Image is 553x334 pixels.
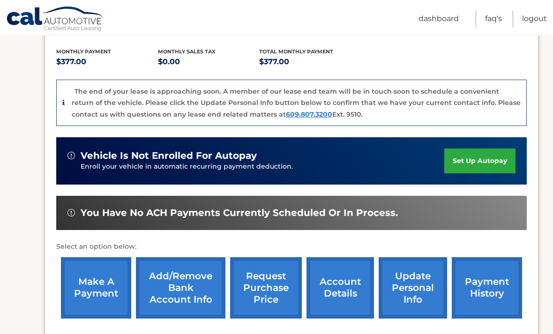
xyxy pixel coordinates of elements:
[56,55,158,68] p: $377.00
[158,48,216,55] span: Monthly sales Tax
[6,6,105,33] a: Cal Automotive
[444,148,516,173] a: set up autopay
[452,257,522,319] a: payment history
[67,209,75,216] img: alert-white.svg
[286,110,332,119] a: 609.807.3200
[259,55,361,68] p: $377.00
[56,241,527,252] p: Select an option below:
[158,55,260,68] p: $0.00
[259,48,333,55] span: Total Monthly Payment
[67,152,75,159] img: alert-white.svg
[56,48,111,55] span: Monthly Payment
[81,207,398,219] span: You have no ACH payments currently scheduled or in process.
[485,11,502,27] a: FAQ's
[81,162,444,172] p: Enroll your vehicle in automatic recurring payment deduction.
[418,11,459,27] a: Dashboard
[306,257,374,319] a: account details
[230,257,302,319] a: request purchase price
[72,87,521,119] p: The end of your lease is approaching soon. A member of our lease end team will be in touch soon t...
[522,11,547,27] a: Logout
[61,257,131,319] a: make a payment
[81,150,257,162] span: vehicle is not enrolled for autopay
[136,257,225,319] a: Add/Remove bank account info
[379,257,447,319] a: update personal info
